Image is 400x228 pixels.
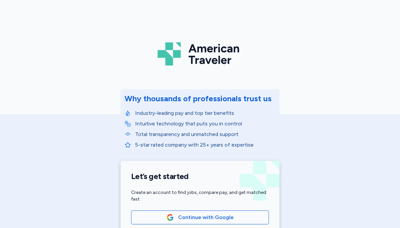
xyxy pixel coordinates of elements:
div: Why thousands of professionals trust us [125,93,272,104]
span: Continue with Google [178,213,234,221]
button: Google LogoContinue with Google [131,210,269,224]
img: Logo [158,40,242,68]
p: 5-star rated company with 25+ years of expertise [135,141,275,149]
div: Create an account to find jobs, compare pay, and get matched fast [131,189,269,203]
img: Google Logo [167,214,174,221]
p: Total transparency and unmatched support [135,130,275,138]
h1: Let’s get started [131,171,269,181]
p: Industry-leading pay and top tier benefits [135,109,275,117]
p: Intuitive technology that puts you in control [135,120,275,128]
